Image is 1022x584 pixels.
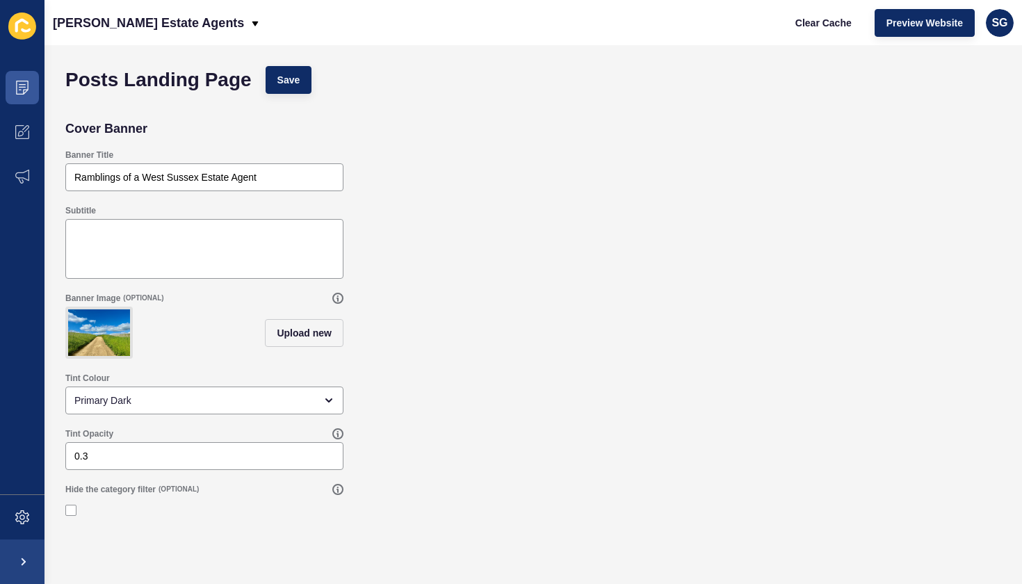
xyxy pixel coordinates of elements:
span: Upload new [277,326,332,340]
p: [PERSON_NAME] Estate Agents [53,6,244,40]
label: Banner Image [65,293,120,304]
span: Preview Website [886,16,963,30]
h1: Posts Landing Page [65,73,252,87]
label: Tint Opacity [65,428,113,439]
button: Upload new [265,319,343,347]
span: Clear Cache [795,16,852,30]
label: Tint Colour [65,373,110,384]
label: Subtitle [65,205,96,216]
button: Preview Website [875,9,975,37]
div: open menu [65,387,343,414]
span: (OPTIONAL) [123,293,163,303]
h2: Cover Banner [65,122,147,136]
span: Save [277,73,300,87]
button: Save [266,66,312,94]
img: 33858de3ad51401fb32b088ec7abe736.jpg [68,309,130,356]
span: SG [991,16,1007,30]
label: Banner Title [65,149,113,161]
span: (OPTIONAL) [159,485,199,494]
label: Hide the category filter [65,484,156,495]
button: Clear Cache [784,9,863,37]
